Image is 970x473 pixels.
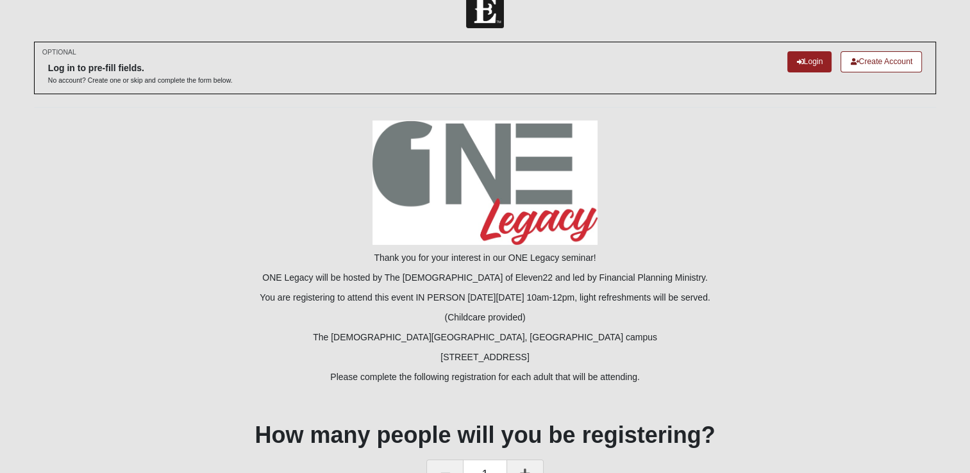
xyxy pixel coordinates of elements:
p: The [DEMOGRAPHIC_DATA][GEOGRAPHIC_DATA], [GEOGRAPHIC_DATA] campus [34,331,936,344]
small: OPTIONAL [42,47,76,57]
a: Login [787,51,832,72]
p: You are registering to attend this event IN PERSON [DATE][DATE] 10am-12pm, light refreshments wil... [34,291,936,304]
img: ONE_Legacy_logo_FINAL.jpg [372,120,598,244]
p: Please complete the following registration for each adult that will be attending. [34,370,936,384]
p: Thank you for your interest in our ONE Legacy seminar! [34,251,936,265]
h1: How many people will you be registering? [34,421,936,449]
p: ONE Legacy will be hosted by The [DEMOGRAPHIC_DATA] of Eleven22 and led by Financial Planning Min... [34,271,936,285]
h6: Log in to pre-fill fields. [48,63,233,74]
p: (Childcare provided) [34,311,936,324]
p: [STREET_ADDRESS] [34,351,936,364]
p: No account? Create one or skip and complete the form below. [48,76,233,85]
a: Create Account [840,51,922,72]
